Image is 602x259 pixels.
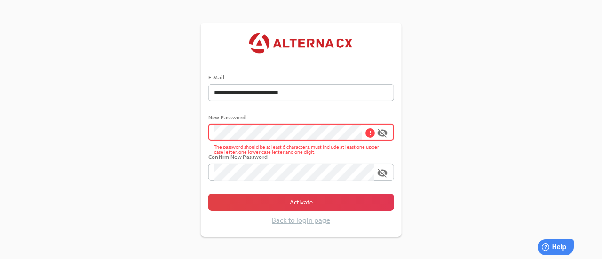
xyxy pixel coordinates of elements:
[290,196,313,208] span: Activate
[208,194,394,211] button: Activate
[208,154,394,160] div: Confirm New Password
[246,30,357,56] img: logo-lg.png
[214,124,362,141] input: The password should be at least 6 characters, must include at least one upper case letter, one lo...
[272,215,330,225] a: Back to login page
[214,144,388,155] div: The password should be at least 6 characters, must include at least one upper case letter, one lo...
[377,127,388,139] i: visibility_off
[377,167,388,179] i: visibility_off
[364,127,376,139] i: error
[208,74,394,81] div: E-Mail
[208,114,394,121] div: New Password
